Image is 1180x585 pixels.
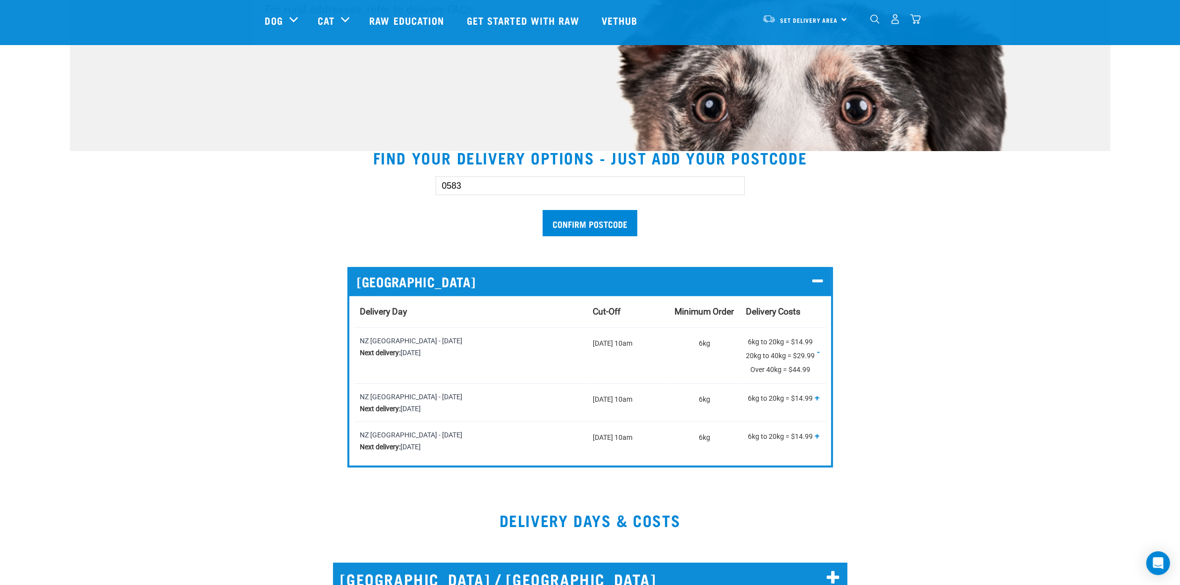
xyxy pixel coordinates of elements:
[587,296,669,328] th: Cut-Off
[265,13,283,28] a: Dog
[818,347,820,357] span: -
[360,429,581,453] div: NZ [GEOGRAPHIC_DATA] - [DATE] [DATE]
[82,149,1099,166] h2: Find your delivery options - just add your postcode
[354,296,587,328] th: Delivery Day
[360,443,401,451] strong: Next delivery:
[70,511,1111,529] h2: DELIVERY DAYS & COSTS
[318,13,335,28] a: Cat
[587,422,669,460] td: [DATE] 10am
[357,274,475,289] span: [GEOGRAPHIC_DATA]
[890,14,900,24] img: user.png
[669,422,740,460] td: 6kg
[592,0,650,40] a: Vethub
[360,335,581,359] div: NZ [GEOGRAPHIC_DATA] - [DATE] [DATE]
[781,18,838,22] span: Set Delivery Area
[360,391,581,415] div: NZ [GEOGRAPHIC_DATA] - [DATE] [DATE]
[359,0,456,40] a: Raw Education
[360,405,401,413] strong: Next delivery:
[587,327,669,383] td: [DATE] 10am
[543,210,637,236] input: Confirm postcode
[1146,551,1170,575] div: Open Intercom Messenger
[746,429,820,446] p: 6kg to 20kg = $14.99 20kg to 40kg = $29.99 Over 40kg = $44.99
[746,391,820,408] p: 6kg to 20kg = $14.99 20kg to 40kg = $29.99 Over 40kg = $44.99
[815,431,820,441] span: +
[669,327,740,383] td: 6kg
[360,349,401,357] strong: Next delivery:
[746,335,820,376] p: 6kg to 20kg = $14.99 20kg to 40kg = $29.99 Over 40kg = $44.99
[818,348,820,357] button: Show all tiers
[436,176,745,195] input: Enter your postcode here...
[870,14,880,24] img: home-icon-1@2x.png
[669,296,740,328] th: Minimum Order
[910,14,921,24] img: home-icon@2x.png
[457,0,592,40] a: Get started with Raw
[587,383,669,422] td: [DATE] 10am
[815,432,820,440] button: Show all tiers
[815,394,820,402] button: Show all tiers
[357,274,823,289] p: [GEOGRAPHIC_DATA]
[740,296,826,328] th: Delivery Costs
[762,14,776,23] img: van-moving.png
[815,393,820,403] span: +
[669,383,740,422] td: 6kg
